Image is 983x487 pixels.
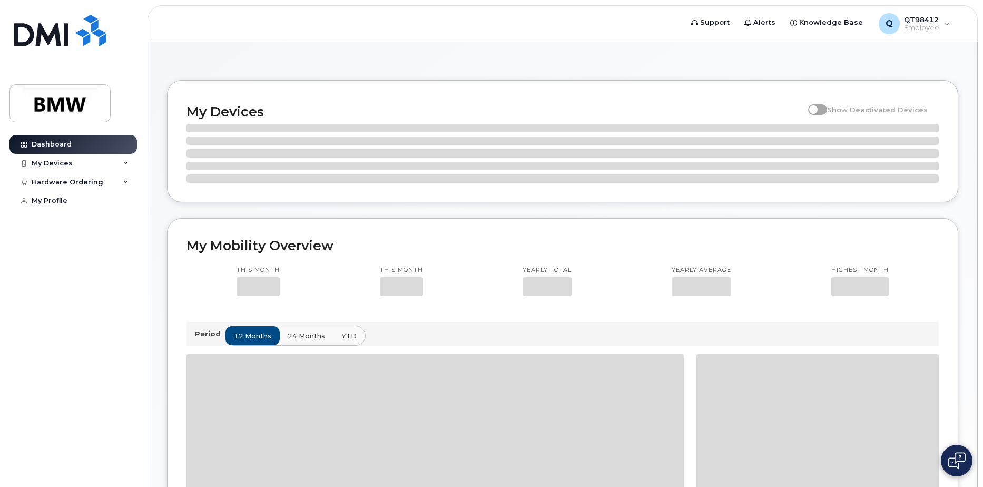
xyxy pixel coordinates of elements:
input: Show Deactivated Devices [808,100,817,108]
span: Show Deactivated Devices [827,105,928,114]
p: Period [195,329,225,339]
h2: My Devices [186,104,803,120]
img: Open chat [948,452,966,469]
p: This month [237,266,280,275]
p: Yearly total [523,266,572,275]
p: This month [380,266,423,275]
span: YTD [341,331,357,341]
span: 24 months [288,331,325,341]
p: Highest month [831,266,889,275]
p: Yearly average [672,266,731,275]
h2: My Mobility Overview [186,238,939,254]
